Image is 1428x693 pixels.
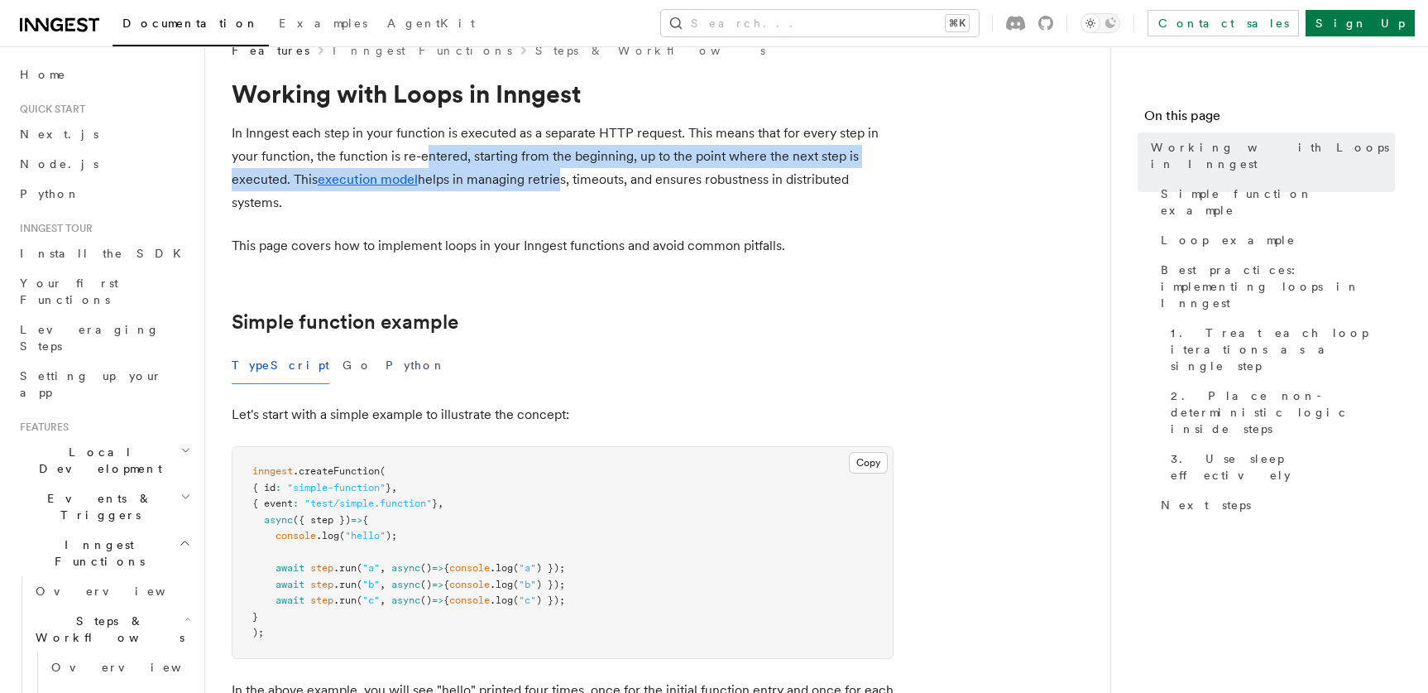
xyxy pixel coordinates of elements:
[343,347,372,384] button: Go
[1306,10,1415,36] a: Sign Up
[318,171,418,187] a: execution model
[252,498,293,509] span: { event
[333,562,357,574] span: .run
[45,652,194,682] a: Overview
[443,579,449,590] span: {
[1154,490,1395,520] a: Next steps
[490,594,513,606] span: .log
[276,530,316,541] span: console
[13,238,194,268] a: Install the SDK
[391,482,397,493] span: ,
[362,594,380,606] span: "c"
[387,17,475,30] span: AgentKit
[13,149,194,179] a: Node.js
[420,579,432,590] span: ()
[513,594,519,606] span: (
[351,514,362,526] span: =>
[432,579,443,590] span: =>
[333,42,512,59] a: Inngest Functions
[1144,106,1395,132] h4: On this page
[1081,13,1120,33] button: Toggle dark mode
[432,594,443,606] span: =>
[51,661,222,674] span: Overview
[380,465,386,477] span: (
[536,594,565,606] span: ) });
[420,562,432,574] span: ()
[13,421,69,434] span: Features
[513,579,519,590] span: (
[13,315,194,361] a: Leveraging Steps
[661,10,979,36] button: Search...⌘K
[20,128,98,141] span: Next.js
[20,66,66,83] span: Home
[13,103,85,116] span: Quick start
[20,277,118,306] span: Your first Functions
[310,579,333,590] span: step
[13,537,179,570] span: Inngest Functions
[386,482,391,493] span: }
[252,627,264,638] span: );
[490,579,513,590] span: .log
[1161,262,1395,311] span: Best practices: implementing loops in Inngest
[20,157,98,171] span: Node.js
[13,268,194,315] a: Your first Functions
[519,594,536,606] span: "c"
[438,498,443,509] span: ,
[1154,255,1395,318] a: Best practices: implementing loops in Inngest
[536,562,565,574] span: ) });
[386,530,397,541] span: );
[536,579,565,590] span: ) });
[13,361,194,407] a: Setting up your app
[264,514,293,526] span: async
[1161,497,1251,513] span: Next steps
[519,562,536,574] span: "a"
[13,119,194,149] a: Next.js
[293,465,380,477] span: .createFunction
[304,498,432,509] span: "test/simple.function"
[380,579,386,590] span: ,
[252,611,258,623] span: }
[276,482,281,493] span: :
[377,5,485,45] a: AgentKit
[362,514,368,526] span: {
[20,369,162,399] span: Setting up your app
[1171,387,1395,437] span: 2. Place non-deterministic logic inside steps
[13,437,194,484] button: Local Development
[357,579,362,590] span: (
[293,498,299,509] span: :
[232,403,894,426] p: Let's start with a simple example to illustrate the concept:
[849,452,888,474] button: Copy
[20,187,80,200] span: Python
[362,579,380,590] span: "b"
[449,579,490,590] span: console
[310,562,333,574] span: step
[276,562,304,574] span: await
[279,17,367,30] span: Examples
[1154,179,1395,225] a: Simple function example
[333,579,357,590] span: .run
[386,347,446,384] button: Python
[13,484,194,530] button: Events & Triggers
[20,247,191,260] span: Install the SDK
[287,482,386,493] span: "simple-function"
[232,310,458,334] a: Simple function example
[20,323,160,353] span: Leveraging Steps
[36,585,206,598] span: Overview
[391,594,420,606] span: async
[293,514,351,526] span: ({ step })
[490,562,513,574] span: .log
[339,530,345,541] span: (
[13,222,93,235] span: Inngest tour
[13,444,180,477] span: Local Development
[391,562,420,574] span: async
[232,234,894,257] p: This page covers how to implement loops in your Inngest functions and avoid common pitfalls.
[362,562,380,574] span: "a"
[345,530,386,541] span: "hello"
[333,594,357,606] span: .run
[13,530,194,576] button: Inngest Functions
[1144,132,1395,179] a: Working with Loops in Inngest
[449,594,490,606] span: console
[29,613,184,646] span: Steps & Workflows
[13,490,180,523] span: Events & Triggers
[1164,444,1395,490] a: 3. Use sleep effectively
